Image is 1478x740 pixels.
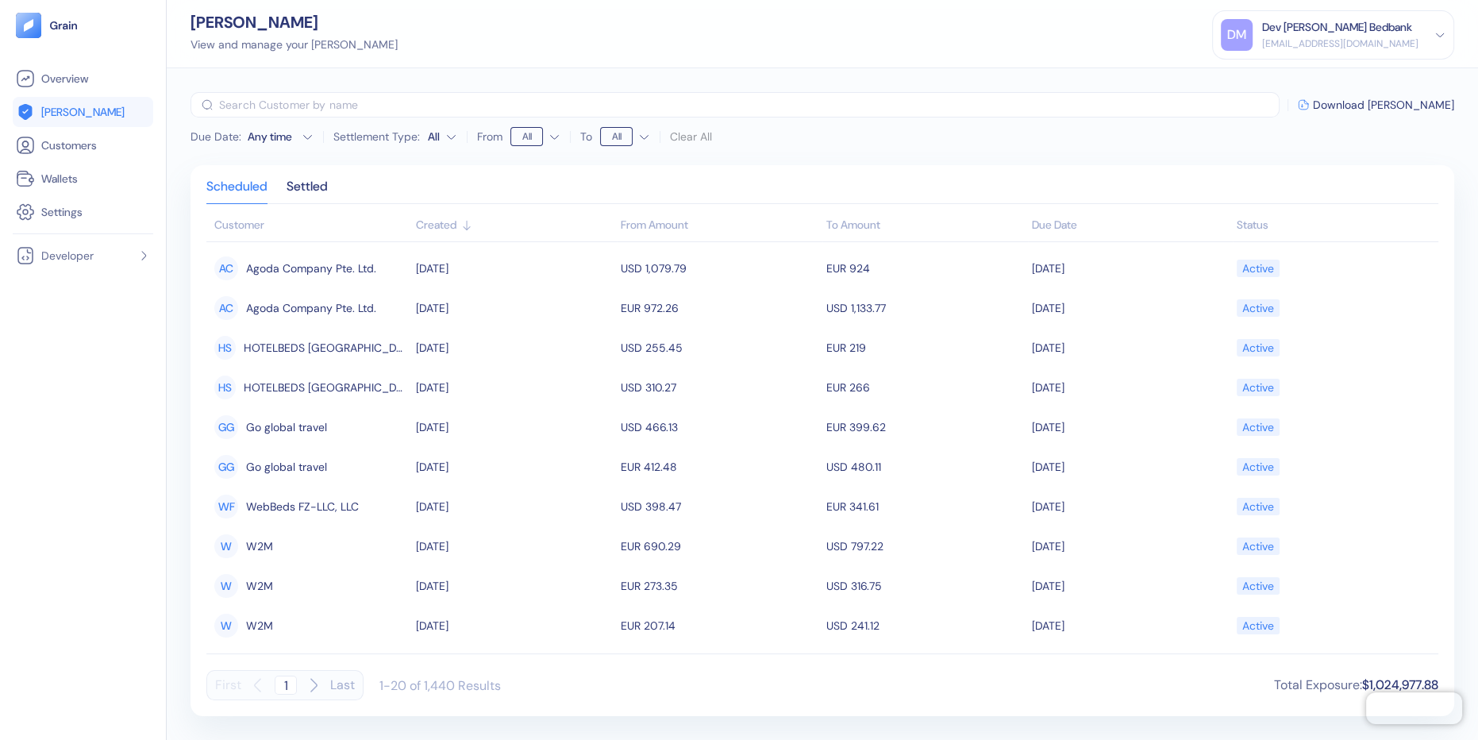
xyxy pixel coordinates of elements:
[49,20,79,31] img: logo
[214,296,238,320] div: AC
[412,566,618,606] td: [DATE]
[617,606,822,646] td: EUR 207.14
[1028,646,1234,685] td: [DATE]
[1028,328,1234,368] td: [DATE]
[1028,368,1234,407] td: [DATE]
[1242,374,1274,401] div: Active
[214,376,236,399] div: HS
[1242,295,1274,322] div: Active
[1242,612,1274,639] div: Active
[214,336,236,360] div: HS
[41,137,97,153] span: Customers
[214,455,238,479] div: GG
[206,210,412,242] th: Customer
[16,136,150,155] a: Customers
[1274,676,1438,695] div: Total Exposure :
[477,131,502,142] label: From
[246,453,327,480] span: Go global travel
[244,334,407,361] span: HOTELBEDS SPAIN, S.L.U
[1028,447,1234,487] td: [DATE]
[1028,566,1234,606] td: [DATE]
[510,124,560,149] button: From
[617,487,822,526] td: USD 398.47
[330,670,355,700] button: Last
[41,248,94,264] span: Developer
[1262,19,1412,36] div: Dev [PERSON_NAME] Bedbank
[1028,288,1234,328] td: [DATE]
[1262,37,1418,51] div: [EMAIL_ADDRESS][DOMAIN_NAME]
[617,368,822,407] td: USD 310.27
[416,217,614,233] div: Sort ascending
[412,526,618,566] td: [DATE]
[16,13,41,38] img: logo-tablet-V2.svg
[1242,334,1274,361] div: Active
[246,533,273,560] span: W2M
[412,407,618,447] td: [DATE]
[191,37,398,53] div: View and manage your [PERSON_NAME]
[1298,99,1454,110] button: Download [PERSON_NAME]
[617,566,822,606] td: EUR 273.35
[214,415,238,439] div: GG
[246,612,273,639] span: W2M
[1242,572,1274,599] div: Active
[206,181,268,203] div: Scheduled
[617,328,822,368] td: USD 255.45
[1242,453,1274,480] div: Active
[1028,526,1234,566] td: [DATE]
[1028,606,1234,646] td: [DATE]
[1242,493,1274,520] div: Active
[617,526,822,566] td: EUR 690.29
[379,677,501,694] div: 1-20 of 1,440 Results
[412,447,618,487] td: [DATE]
[822,328,1028,368] td: EUR 219
[617,646,822,685] td: USD 234.11
[1237,217,1430,233] div: Sort ascending
[600,124,650,149] button: To
[214,495,238,518] div: WF
[428,124,457,149] button: Settlement Type:
[1366,692,1462,724] iframe: Chatra live chat
[41,204,83,220] span: Settings
[219,92,1280,118] input: Search Customer by name
[580,131,592,142] label: To
[822,526,1028,566] td: USD 797.22
[246,572,273,599] span: W2M
[822,606,1028,646] td: USD 241.12
[1242,533,1274,560] div: Active
[246,295,376,322] span: Agoda Company Pte. Ltd.
[1028,407,1234,447] td: [DATE]
[412,328,618,368] td: [DATE]
[215,670,241,700] button: First
[822,487,1028,526] td: EUR 341.61
[1028,249,1234,288] td: [DATE]
[214,534,238,558] div: W
[214,256,238,280] div: AC
[214,614,238,638] div: W
[246,255,376,282] span: Agoda Company Pte. Ltd.
[412,368,618,407] td: [DATE]
[1221,19,1253,51] div: DM
[617,447,822,487] td: EUR 412.48
[191,129,241,145] span: Due Date :
[1032,217,1230,233] div: Sort ascending
[412,646,618,685] td: [DATE]
[1313,99,1454,110] span: Download [PERSON_NAME]
[1242,414,1274,441] div: Active
[412,487,618,526] td: [DATE]
[1362,676,1438,693] span: $1,024,977.88
[822,447,1028,487] td: USD 480.11
[248,129,295,145] div: Any time
[822,210,1028,242] th: To Amount
[16,169,150,188] a: Wallets
[191,129,314,145] button: Due Date:Any time
[246,493,359,520] span: WebBeds FZ-LLC, LLC
[246,414,327,441] span: Go global travel
[822,566,1028,606] td: USD 316.75
[41,71,88,87] span: Overview
[1242,255,1274,282] div: Active
[333,131,420,142] label: Settlement Type:
[617,210,822,242] th: From Amount
[617,249,822,288] td: USD 1,079.79
[822,368,1028,407] td: EUR 266
[412,249,618,288] td: [DATE]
